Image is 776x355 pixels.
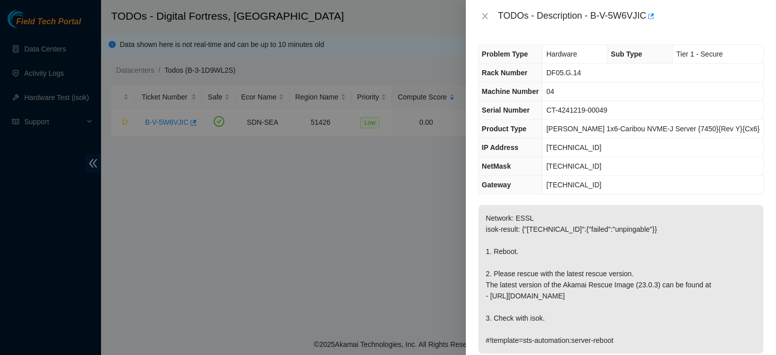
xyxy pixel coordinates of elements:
[676,50,723,58] span: Tier 1 - Secure
[481,12,489,20] span: close
[482,162,511,170] span: NetMask
[546,162,601,170] span: [TECHNICAL_ID]
[478,205,763,353] p: Network: ESSL isok-result: {"[TECHNICAL_ID]":{"failed":"unpingable"}} 1. Reboot. 2. Please rescue...
[482,50,528,58] span: Problem Type
[482,87,539,95] span: Machine Number
[546,69,580,77] span: DF05.G.14
[546,125,759,133] span: [PERSON_NAME] 1x6-Caribou NVME-J Server {7450}{Rev Y}{Cx6}
[482,143,518,151] span: IP Address
[478,12,492,21] button: Close
[498,8,764,24] div: TODOs - Description - B-V-5W6VJIC
[546,106,607,114] span: CT-4241219-00049
[482,69,527,77] span: Rack Number
[546,143,601,151] span: [TECHNICAL_ID]
[611,50,642,58] span: Sub Type
[546,181,601,189] span: [TECHNICAL_ID]
[482,125,526,133] span: Product Type
[482,181,511,189] span: Gateway
[546,50,577,58] span: Hardware
[482,106,530,114] span: Serial Number
[546,87,554,95] span: 04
